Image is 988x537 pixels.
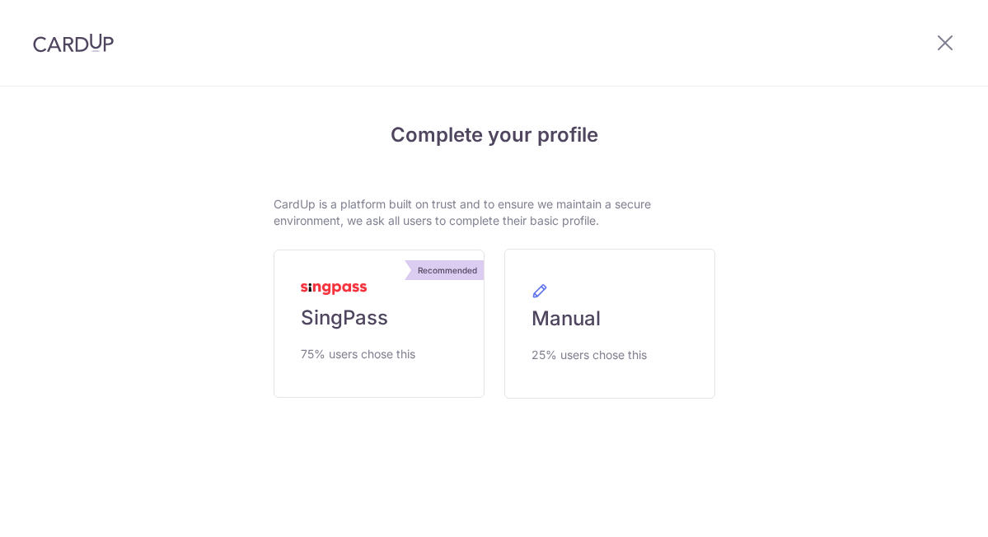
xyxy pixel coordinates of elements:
[531,345,647,365] span: 25% users chose this
[301,283,367,295] img: MyInfoLogo
[33,33,114,53] img: CardUp
[531,306,601,332] span: Manual
[411,260,484,280] div: Recommended
[274,120,715,150] h4: Complete your profile
[274,196,715,229] p: CardUp is a platform built on trust and to ensure we maintain a secure environment, we ask all us...
[504,249,715,399] a: Manual 25% users chose this
[301,305,388,331] span: SingPass
[301,344,415,364] span: 75% users chose this
[274,250,485,398] a: Recommended SingPass 75% users chose this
